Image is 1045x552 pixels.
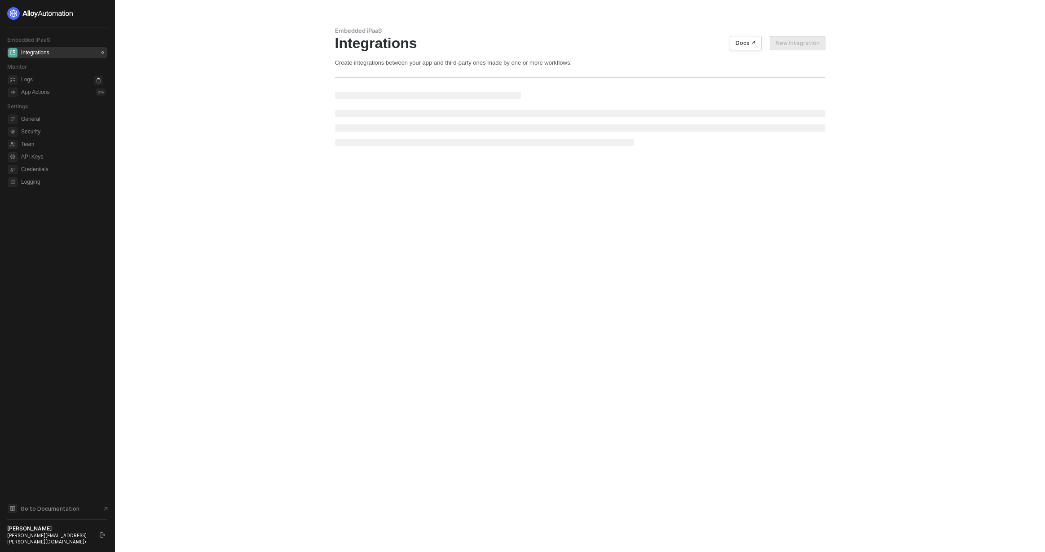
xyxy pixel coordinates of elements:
[7,63,27,70] span: Monitor
[8,504,17,513] span: documentation
[8,75,18,84] span: icon-logs
[335,27,825,35] div: Embedded iPaaS
[21,49,49,57] div: Integrations
[8,127,18,137] span: security
[8,88,18,97] span: icon-app-actions
[21,114,106,124] span: General
[7,7,74,20] img: logo
[8,165,18,174] span: credentials
[8,140,18,149] span: team
[7,103,28,110] span: Settings
[7,532,92,545] div: [PERSON_NAME][EMAIL_ADDRESS][PERSON_NAME][DOMAIN_NAME] •
[7,503,108,514] a: Knowledge Base
[335,35,825,52] div: Integrations
[21,88,49,96] div: App Actions
[94,76,103,85] span: icon-loader
[736,40,756,47] div: Docs ↗
[21,76,33,84] div: Logs
[730,36,762,50] button: Docs ↗
[8,115,18,124] span: general
[21,177,106,187] span: Logging
[96,88,106,96] div: 0 %
[100,49,106,56] div: 0
[100,532,105,538] span: logout
[770,36,825,50] button: New Integration
[21,139,106,150] span: Team
[7,7,107,20] a: logo
[335,59,825,66] div: Create integrations between your app and third-party ones made by one or more workflows.
[8,177,18,187] span: logging
[8,48,18,57] span: integrations
[21,151,106,162] span: API Keys
[21,126,106,137] span: Security
[101,504,110,513] span: document-arrow
[7,36,50,43] span: Embedded iPaaS
[21,505,79,512] span: Go to Documentation
[8,152,18,162] span: api-key
[21,164,106,175] span: Credentials
[7,525,92,532] div: [PERSON_NAME]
